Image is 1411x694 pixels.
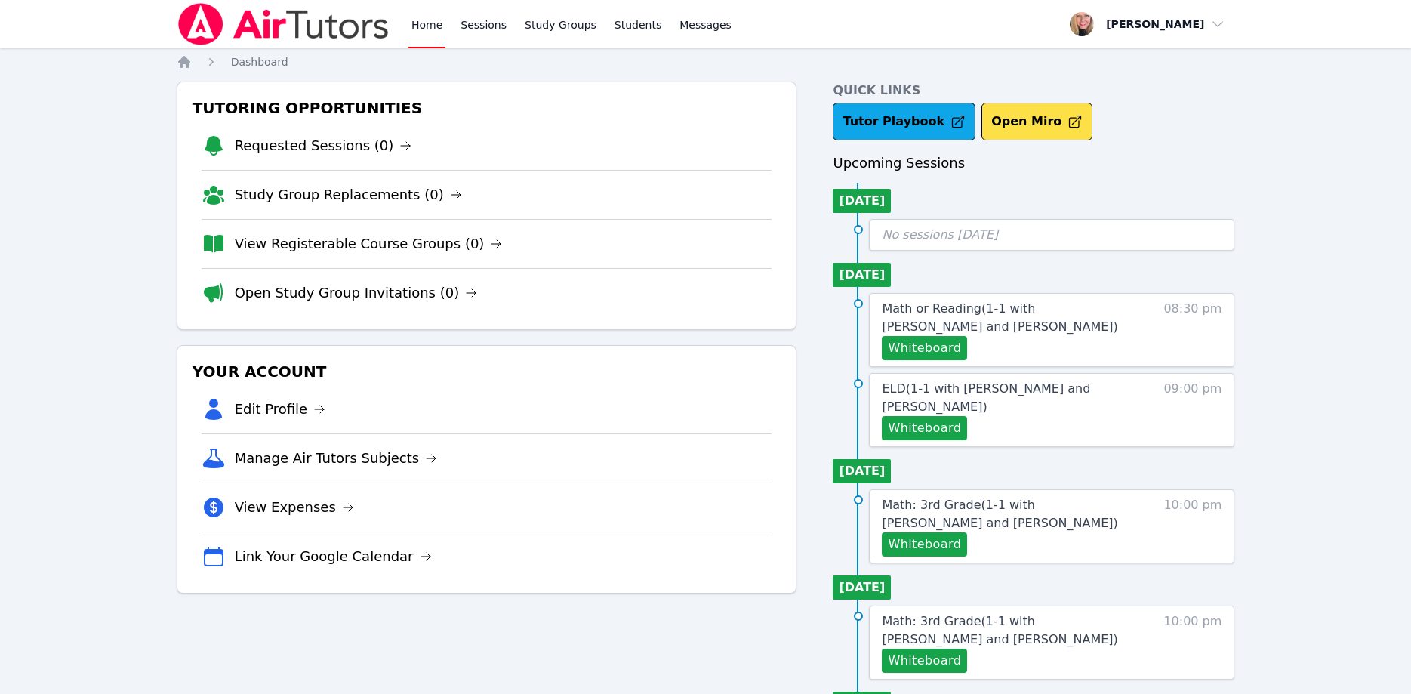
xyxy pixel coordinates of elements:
a: Math: 3rd Grade(1-1 with [PERSON_NAME] and [PERSON_NAME]) [882,612,1136,649]
span: Math or Reading ( 1-1 with [PERSON_NAME] and [PERSON_NAME] ) [882,301,1117,334]
a: View Expenses [235,497,354,518]
button: Whiteboard [882,336,967,360]
li: [DATE] [833,459,891,483]
span: No sessions [DATE] [882,227,998,242]
li: [DATE] [833,575,891,600]
nav: Breadcrumb [177,54,1235,69]
span: Messages [679,17,732,32]
h3: Upcoming Sessions [833,153,1234,174]
a: Study Group Replacements (0) [235,184,462,205]
button: Whiteboard [882,532,967,557]
li: [DATE] [833,189,891,213]
a: Edit Profile [235,399,326,420]
a: Math: 3rd Grade(1-1 with [PERSON_NAME] and [PERSON_NAME]) [882,496,1136,532]
button: Open Miro [981,103,1092,140]
span: Dashboard [231,56,288,68]
span: 10:00 pm [1163,496,1222,557]
span: 08:30 pm [1163,300,1222,360]
button: Whiteboard [882,649,967,673]
span: 09:00 pm [1163,380,1222,440]
a: Dashboard [231,54,288,69]
h3: Tutoring Opportunities [189,94,784,122]
span: 10:00 pm [1163,612,1222,673]
button: Whiteboard [882,416,967,440]
a: Requested Sessions (0) [235,135,412,156]
span: ELD ( 1-1 with [PERSON_NAME] and [PERSON_NAME] ) [882,381,1090,414]
a: Tutor Playbook [833,103,975,140]
h3: Your Account [189,358,784,385]
a: Link Your Google Calendar [235,546,432,567]
a: View Registerable Course Groups (0) [235,233,503,254]
a: Open Study Group Invitations (0) [235,282,478,304]
span: Math: 3rd Grade ( 1-1 with [PERSON_NAME] and [PERSON_NAME] ) [882,614,1117,646]
a: Manage Air Tutors Subjects [235,448,438,469]
img: Air Tutors [177,3,390,45]
a: Math or Reading(1-1 with [PERSON_NAME] and [PERSON_NAME]) [882,300,1136,336]
li: [DATE] [833,263,891,287]
a: ELD(1-1 with [PERSON_NAME] and [PERSON_NAME]) [882,380,1136,416]
span: Math: 3rd Grade ( 1-1 with [PERSON_NAME] and [PERSON_NAME] ) [882,498,1117,530]
h4: Quick Links [833,82,1234,100]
